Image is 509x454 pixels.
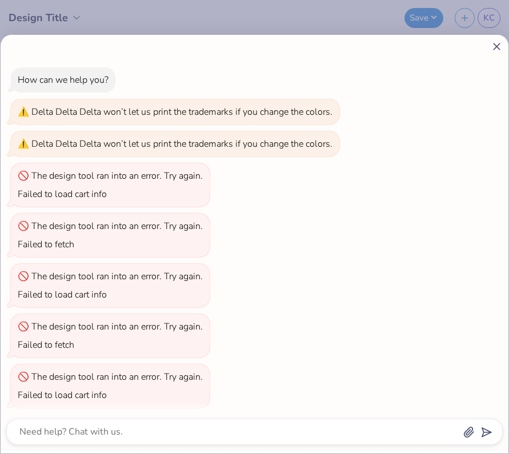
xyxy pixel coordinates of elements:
div: The design tool ran into an error. Try again. [31,220,203,232]
div: Failed to fetch [18,339,74,351]
div: Delta Delta Delta won’t let us print the trademarks if you change the colors. [31,138,332,150]
div: Failed to load cart info [18,288,107,301]
div: The design tool ran into an error. Try again. [31,270,203,283]
div: The design tool ran into an error. Try again. [31,170,203,182]
div: How can we help you? [18,74,109,86]
div: Failed to load cart info [18,389,107,401]
div: Failed to fetch [18,238,74,251]
div: The design tool ran into an error. Try again. [31,371,203,383]
div: The design tool ran into an error. Try again. [31,320,203,333]
div: Delta Delta Delta won’t let us print the trademarks if you change the colors. [31,106,332,118]
div: Failed to load cart info [18,188,107,200]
